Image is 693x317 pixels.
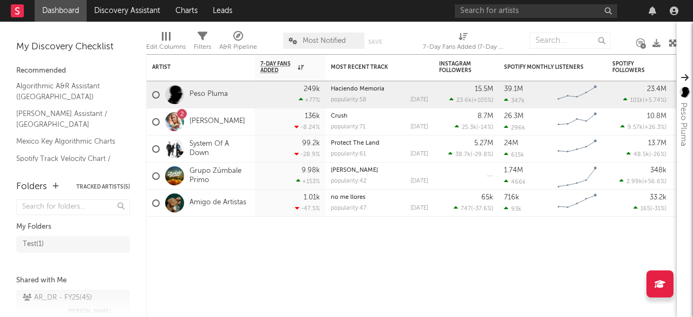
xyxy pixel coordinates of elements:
[633,205,666,212] div: ( )
[504,86,523,93] div: 39.1M
[677,102,690,146] div: Peso Pluma
[410,151,428,157] div: [DATE]
[650,167,666,174] div: 348k
[553,163,602,190] svg: Chart title
[295,124,320,131] div: -8.24 %
[529,33,611,49] input: Search...
[651,152,665,158] span: -26 %
[16,153,119,175] a: Spotify Track Velocity Chart / MX
[648,140,666,147] div: 13.7M
[305,113,320,120] div: 136k
[189,198,246,208] a: Amigo de Artistas
[553,190,602,217] svg: Chart title
[439,61,477,74] div: Instagram Followers
[146,41,186,54] div: Edit Columns
[473,98,492,103] span: +105 %
[504,64,585,70] div: Spotify Monthly Listeners
[475,86,493,93] div: 15.5M
[302,167,320,174] div: 9.98k
[644,98,665,103] span: +5.74 %
[331,195,428,200] div: no me llores
[627,125,643,131] span: 9.57k
[194,27,211,59] div: Filters
[647,86,666,93] div: 23.4M
[504,205,521,212] div: 93k
[504,97,525,104] div: 347k
[633,152,649,158] span: 48.5k
[189,140,250,158] a: System Of A Down
[454,205,493,212] div: ( )
[194,41,211,54] div: Filters
[472,152,492,158] span: -29.8 %
[304,194,320,201] div: 1.01k
[619,178,666,185] div: ( )
[331,113,428,119] div: Crush
[16,221,130,234] div: My Folders
[16,199,130,215] input: Search for folders...
[652,206,665,212] span: -31 %
[368,39,382,45] button: Save
[647,113,666,120] div: 10.8M
[504,151,524,158] div: 615k
[553,108,602,135] svg: Chart title
[478,113,493,120] div: 8.7M
[448,151,493,158] div: ( )
[189,90,228,99] a: Peso Pluma
[504,113,524,120] div: 26.3M
[449,96,493,103] div: ( )
[626,179,642,185] span: 2.99k
[504,140,518,147] div: 24M
[410,205,428,211] div: [DATE]
[146,27,186,59] div: Edit Columns
[474,140,493,147] div: 5.27M
[331,64,412,70] div: Most Recent Track
[219,27,257,59] div: A&R Pipeline
[462,125,476,131] span: 25.3k
[504,167,523,174] div: 1.74M
[16,80,119,102] a: Algorithmic A&R Assistant ([GEOGRAPHIC_DATA])
[299,96,320,103] div: +77 %
[623,96,666,103] div: ( )
[302,140,320,147] div: 99.2k
[189,117,245,126] a: [PERSON_NAME]
[640,206,650,212] span: 165
[23,238,44,251] div: Test ( 1 )
[331,151,366,157] div: popularity: 61
[553,135,602,163] svg: Chart title
[152,64,233,70] div: Artist
[423,27,504,59] div: 7-Day Fans Added (7-Day Fans Added)
[410,178,428,184] div: [DATE]
[630,98,643,103] span: 101k
[644,125,665,131] span: +26.3 %
[504,194,519,201] div: 716k
[644,179,665,185] span: +56.6 %
[331,140,380,146] a: Protect The Land
[553,81,602,108] svg: Chart title
[16,180,47,193] div: Folders
[331,167,428,173] div: Corazón De Miel
[461,206,471,212] span: 747
[331,205,367,211] div: popularity: 47
[16,41,130,54] div: My Discovery Checklist
[504,124,525,131] div: 296k
[16,236,130,253] a: Test(1)
[473,206,492,212] span: -37.6 %
[410,97,428,103] div: [DATE]
[16,274,130,287] div: Shared with Me
[260,61,295,74] span: 7-Day Fans Added
[331,195,365,200] a: no me llores
[16,64,130,77] div: Recommended
[331,140,428,146] div: Protect The Land
[16,108,119,130] a: [PERSON_NAME] Assistant / [GEOGRAPHIC_DATA]
[410,124,428,130] div: [DATE]
[331,97,367,103] div: popularity: 58
[331,86,384,92] a: Haciendo Memoria
[331,124,365,130] div: popularity: 71
[456,98,472,103] span: 23.6k
[612,61,650,74] div: Spotify Followers
[481,194,493,201] div: 65k
[331,167,378,173] a: [PERSON_NAME]
[16,135,119,147] a: Mexico Key Algorithmic Charts
[620,124,666,131] div: ( )
[423,41,504,54] div: 7-Day Fans Added (7-Day Fans Added)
